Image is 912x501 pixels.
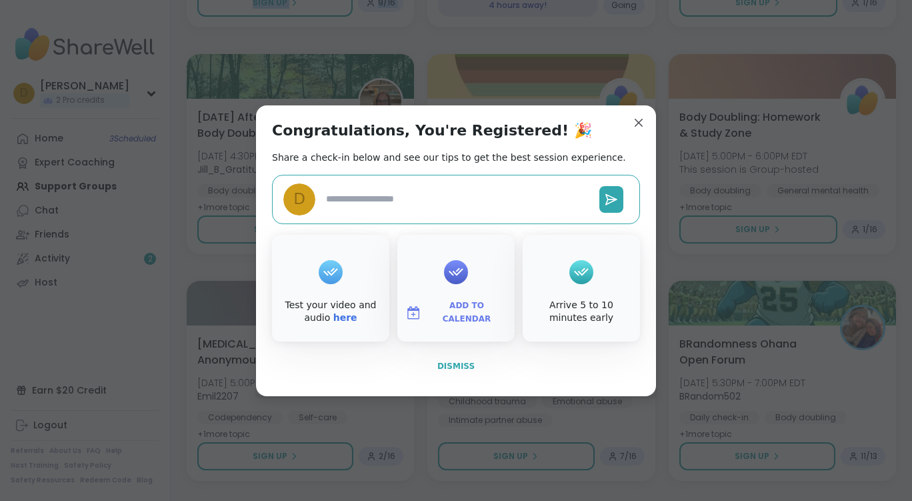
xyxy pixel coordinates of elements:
[525,299,637,325] div: Arrive 5 to 10 minutes early
[272,352,640,380] button: Dismiss
[405,305,421,321] img: ShareWell Logomark
[400,299,512,327] button: Add to Calendar
[427,300,507,326] span: Add to Calendar
[272,121,592,140] h1: Congratulations, You're Registered! 🎉
[293,187,305,211] span: D
[437,362,475,371] span: Dismiss
[272,151,626,164] h2: Share a check-in below and see our tips to get the best session experience.
[275,299,387,325] div: Test your video and audio
[333,312,357,323] a: here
